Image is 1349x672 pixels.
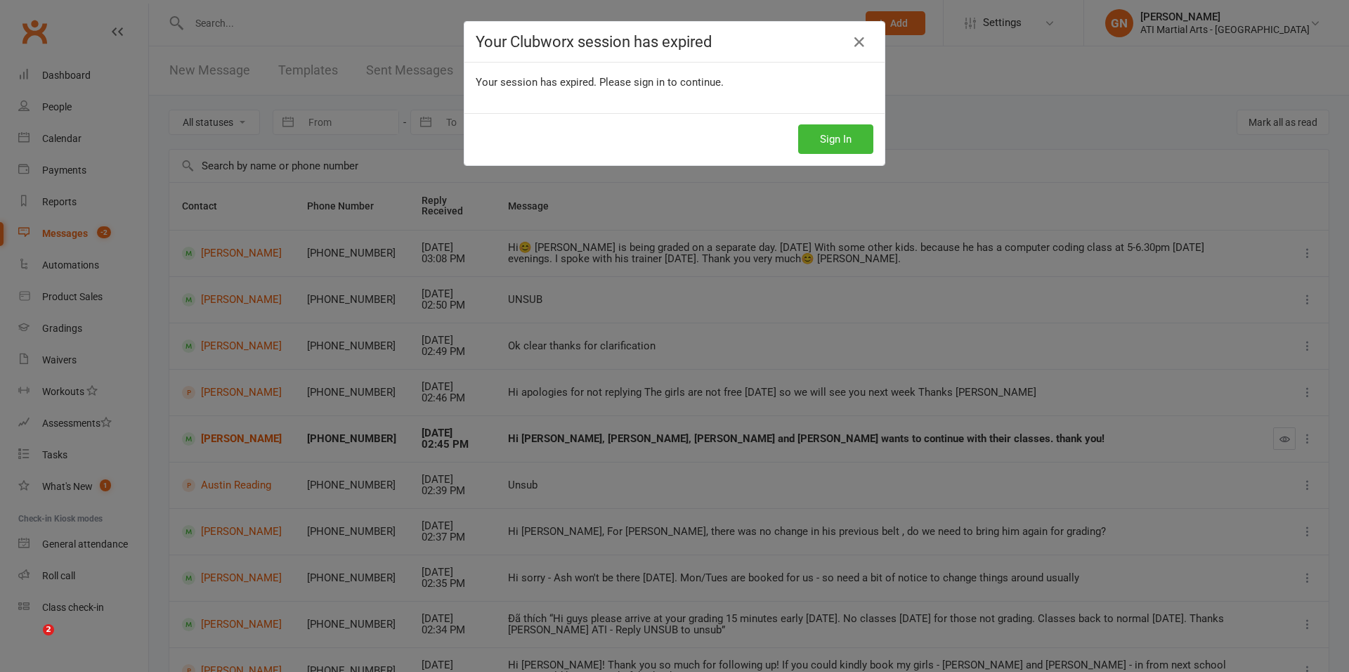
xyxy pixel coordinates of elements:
h4: Your Clubworx session has expired [476,33,873,51]
iframe: Intercom live chat [14,624,48,658]
a: Close [848,31,871,53]
span: 2 [43,624,54,635]
button: Sign In [798,124,873,154]
span: Your session has expired. Please sign in to continue. [476,76,724,89]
